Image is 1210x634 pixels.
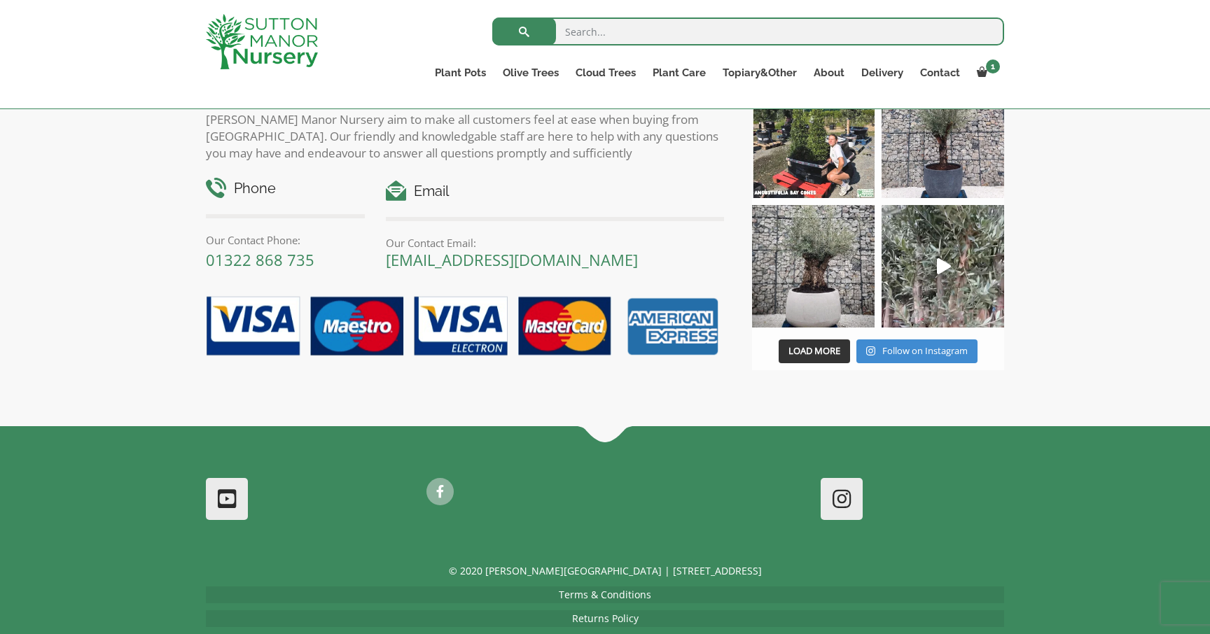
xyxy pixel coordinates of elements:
a: Topiary&Other [714,63,805,83]
h4: Email [386,181,724,202]
a: Returns Policy [572,612,639,625]
a: Contact [912,63,968,83]
span: Follow on Instagram [882,344,968,357]
a: Plant Pots [426,63,494,83]
svg: Play [937,258,951,274]
svg: Instagram [866,346,875,356]
a: Instagram Follow on Instagram [856,339,978,363]
input: Search... [492,17,1004,45]
a: Play [882,205,1004,327]
img: payment-options.png [195,288,724,365]
span: Load More [788,344,840,357]
p: © 2020 [PERSON_NAME][GEOGRAPHIC_DATA] | [STREET_ADDRESS] [206,563,1004,579]
img: Check out this beauty we potted at our nursery today ❤️‍🔥 A huge, ancient gnarled Olive tree plan... [752,205,875,327]
h4: Phone [206,178,365,199]
p: Our Contact Email: [386,234,724,251]
a: Plant Care [644,63,714,83]
a: [EMAIL_ADDRESS][DOMAIN_NAME] [386,249,638,270]
a: Olive Trees [494,63,567,83]
span: 1 [986,59,1000,73]
p: [PERSON_NAME] Manor Nursery aim to make all customers feel at ease when buying from [GEOGRAPHIC_D... [206,111,724,162]
a: Cloud Trees [567,63,644,83]
img: New arrivals Monday morning of beautiful olive trees 🤩🤩 The weather is beautiful this summer, gre... [882,205,1004,327]
p: Our Contact Phone: [206,232,365,248]
a: Terms & Conditions [559,588,651,601]
img: Our elegant & picturesque Angustifolia Cones are an exquisite addition to your Bay Tree collectio... [752,76,875,198]
button: Load More [779,339,850,363]
img: logo [206,14,318,69]
a: About [805,63,853,83]
a: Delivery [853,63,912,83]
a: 1 [968,63,1004,83]
a: 01322 868 735 [206,249,314,270]
img: A beautiful multi-stem Spanish Olive tree potted in our luxurious fibre clay pots 😍😍 [882,76,1004,198]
